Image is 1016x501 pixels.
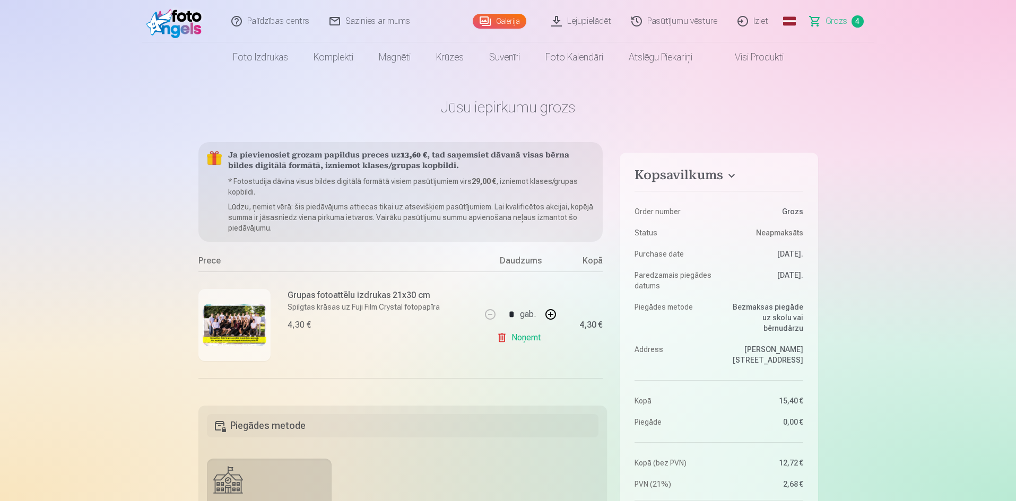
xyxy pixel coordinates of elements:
a: Foto kalendāri [533,42,616,72]
div: gab. [520,302,536,327]
p: * Fotostudija dāvina visus bildes digitālā formātā visiem pasūtījumiem virs , izniemot klases/gru... [228,176,595,197]
dd: 15,40 € [724,395,803,406]
img: /fa1 [146,4,207,38]
b: 29,00 € [472,177,496,186]
h1: Jūsu iepirkumu grozs [198,98,818,117]
a: Galerija [473,14,526,29]
dd: [DATE]. [724,270,803,291]
a: Atslēgu piekariņi [616,42,705,72]
a: Magnēti [366,42,423,72]
dt: Order number [635,206,714,217]
dt: Purchase date [635,249,714,259]
b: 13,60 € [401,152,427,160]
dt: Kopā (bez PVN) [635,458,714,468]
span: Neapmaksāts [756,227,803,238]
h6: Grupas fotoattēlu izdrukas 21x30 cm [288,289,440,302]
dt: Status [635,227,714,238]
span: 4 [852,15,864,28]
div: 4,30 € [579,322,603,328]
p: Spilgtas krāsas uz Fuji Film Crystal fotopapīra [288,302,440,312]
div: 4,30 € [288,319,311,331]
dd: 2,68 € [724,479,803,489]
button: Kopsavilkums [635,168,803,187]
dt: Paredzamais piegādes datums [635,270,714,291]
div: Daudzums [481,254,560,271]
dt: Kopā [635,395,714,406]
dt: Address [635,344,714,365]
dd: Grozs [724,206,803,217]
a: Krūzes [423,42,476,72]
a: Noņemt [497,327,545,348]
dd: [DATE]. [724,249,803,259]
a: Komplekti [301,42,366,72]
dt: Piegādes metode [635,302,714,333]
p: Lūdzu, ņemiet vērā: šis piedāvājums attiecas tikai uz atsevišķiem pasūtījumiem. Lai kvalificētos ... [228,201,595,233]
div: Kopā [560,254,603,271]
span: Grozs [826,15,847,28]
dt: PVN (21%) [635,479,714,489]
div: Prece [198,254,481,271]
dd: [PERSON_NAME][STREET_ADDRESS] [724,344,803,365]
h5: Ja pievienosiet grozam papildus preces uz , tad saņemsiet dāvanā visas bērna bildes digitālā form... [228,151,595,172]
dd: 0,00 € [724,417,803,427]
dt: Piegāde [635,417,714,427]
h5: Piegādes metode [207,414,599,437]
a: Suvenīri [476,42,533,72]
dd: Bezmaksas piegāde uz skolu vai bērnudārzu [724,302,803,333]
dd: 12,72 € [724,458,803,468]
a: Foto izdrukas [220,42,301,72]
a: Visi produkti [705,42,796,72]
